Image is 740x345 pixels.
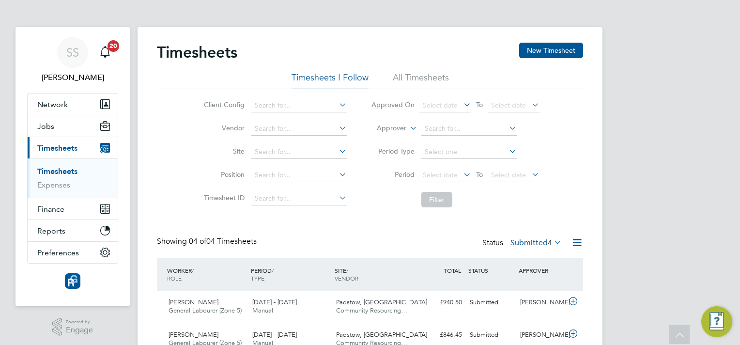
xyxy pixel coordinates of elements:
a: Powered byEngage [52,318,93,336]
button: Reports [28,220,118,241]
span: 04 Timesheets [189,236,257,246]
span: 04 of [189,236,206,246]
span: General Labourer (Zone 5) [169,306,242,314]
span: [DATE] - [DATE] [252,298,297,306]
span: [PERSON_NAME] [169,298,218,306]
span: To [473,168,486,181]
button: Jobs [28,115,118,137]
label: Position [201,170,245,179]
span: 20 [108,40,119,52]
h2: Timesheets [157,43,237,62]
div: Submitted [466,295,516,311]
span: / [346,267,348,274]
span: To [473,98,486,111]
span: / [272,267,274,274]
nav: Main navigation [15,27,130,306]
button: Timesheets [28,137,118,158]
button: Preferences [28,242,118,263]
span: Padstow, [GEOGRAPHIC_DATA] [336,330,427,339]
div: £940.50 [416,295,466,311]
input: Select one [421,145,517,159]
label: Vendor [201,124,245,132]
div: Status [482,236,564,250]
span: Engage [66,326,93,334]
div: APPROVER [516,262,567,279]
span: Sasha Steeples [27,72,118,83]
label: Period Type [371,147,415,156]
span: Select date [423,101,458,110]
span: Select date [423,171,458,179]
span: Preferences [37,248,79,257]
span: Select date [491,171,526,179]
label: Site [201,147,245,156]
input: Search for... [251,99,347,112]
button: New Timesheet [519,43,583,58]
div: STATUS [466,262,516,279]
span: TYPE [251,274,264,282]
span: Reports [37,226,65,235]
input: Search for... [251,145,347,159]
span: TOTAL [444,267,461,274]
button: Filter [421,192,452,207]
span: VENDOR [335,274,358,282]
div: [PERSON_NAME] [516,327,567,343]
a: Go to home page [27,273,118,289]
input: Search for... [251,169,347,182]
li: All Timesheets [393,72,449,89]
label: Submitted [510,238,562,248]
button: Network [28,94,118,115]
span: 4 [548,238,552,248]
label: Client Config [201,100,245,109]
span: / [192,267,194,274]
a: Expenses [37,180,70,189]
label: Approved On [371,100,415,109]
img: resourcinggroup-logo-retina.png [65,273,80,289]
span: Finance [37,204,64,214]
a: SS[PERSON_NAME] [27,37,118,83]
span: Padstow, [GEOGRAPHIC_DATA] [336,298,427,306]
span: Manual [252,306,273,314]
a: 20 [95,37,115,68]
span: Jobs [37,122,54,131]
label: Approver [363,124,406,133]
div: PERIOD [248,262,332,287]
span: [DATE] - [DATE] [252,330,297,339]
input: Search for... [251,122,347,136]
label: Period [371,170,415,179]
span: Community Resourcing… [336,306,407,314]
div: [PERSON_NAME] [516,295,567,311]
div: Showing [157,236,259,247]
span: Powered by [66,318,93,326]
a: Timesheets [37,167,77,176]
span: Select date [491,101,526,110]
div: Submitted [466,327,516,343]
div: £846.45 [416,327,466,343]
label: Timesheet ID [201,193,245,202]
span: ROLE [167,274,182,282]
div: WORKER [165,262,248,287]
span: SS [66,46,79,59]
button: Finance [28,198,118,220]
span: Network [37,100,68,109]
span: Timesheets [37,143,77,153]
li: Timesheets I Follow [292,72,369,89]
div: Timesheets [28,158,118,198]
div: SITE [332,262,416,287]
input: Search for... [421,122,517,136]
span: [PERSON_NAME] [169,330,218,339]
input: Search for... [251,192,347,205]
button: Engage Resource Center [701,306,732,337]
